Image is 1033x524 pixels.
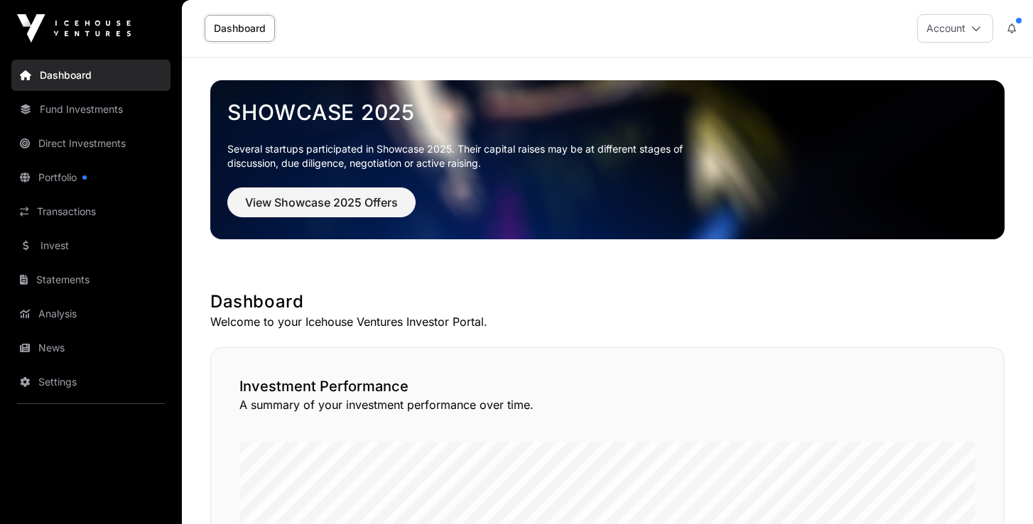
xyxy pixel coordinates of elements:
[11,332,171,364] a: News
[11,162,171,193] a: Portfolio
[227,99,988,125] a: Showcase 2025
[11,298,171,329] a: Analysis
[245,194,398,211] span: View Showcase 2025 Offers
[239,396,975,413] p: A summary of your investment performance over time.
[210,313,1005,330] p: Welcome to your Icehouse Ventures Investor Portal.
[227,202,416,216] a: View Showcase 2025 Offers
[210,80,1005,239] img: Showcase 2025
[962,456,1033,524] iframe: Chat Widget
[227,187,416,217] button: View Showcase 2025 Offers
[11,196,171,227] a: Transactions
[11,60,171,91] a: Dashboard
[917,14,993,43] button: Account
[11,128,171,159] a: Direct Investments
[227,142,705,170] p: Several startups participated in Showcase 2025. Their capital raises may be at different stages o...
[11,94,171,125] a: Fund Investments
[210,290,1005,313] h1: Dashboard
[205,15,275,42] a: Dashboard
[17,14,131,43] img: Icehouse Ventures Logo
[239,376,975,396] h2: Investment Performance
[11,264,171,295] a: Statements
[11,230,171,261] a: Invest
[11,366,171,398] a: Settings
